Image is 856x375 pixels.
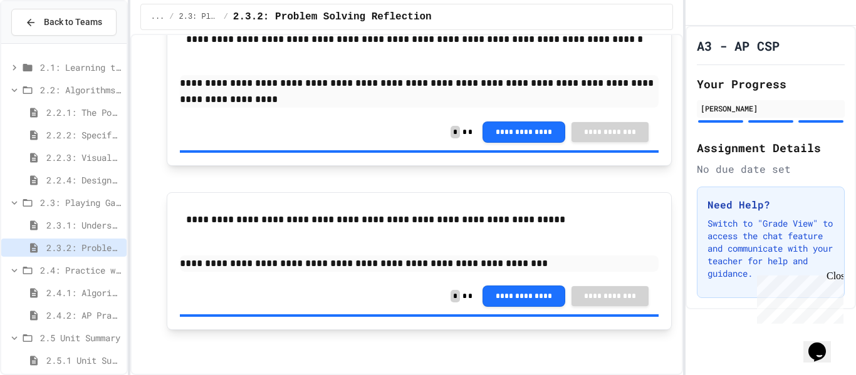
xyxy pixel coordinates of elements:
[40,196,122,209] span: 2.3: Playing Games
[46,309,122,322] span: 2.4.2: AP Practice Questions
[46,151,122,164] span: 2.2.3: Visualizing Logic with Flowcharts
[40,331,122,344] span: 2.5 Unit Summary
[151,12,165,22] span: ...
[46,241,122,254] span: 2.3.2: Problem Solving Reflection
[179,12,219,22] span: 2.3: Playing Games
[5,5,86,80] div: Chat with us now!Close
[697,37,780,54] h1: A3 - AP CSP
[697,75,845,93] h2: Your Progress
[233,9,432,24] span: 2.3.2: Problem Solving Reflection
[707,197,834,212] h3: Need Help?
[752,270,843,324] iframe: chat widget
[40,264,122,277] span: 2.4: Practice with Algorithms
[803,325,843,362] iframe: chat widget
[11,9,117,36] button: Back to Teams
[224,12,228,22] span: /
[46,128,122,141] span: 2.2.2: Specifying Ideas with Pseudocode
[40,61,122,74] span: 2.1: Learning to Solve Hard Problems
[46,354,122,367] span: 2.5.1 Unit Summary
[169,12,174,22] span: /
[46,106,122,119] span: 2.2.1: The Power of Algorithms
[697,139,845,157] h2: Assignment Details
[701,103,841,114] div: [PERSON_NAME]
[44,16,102,29] span: Back to Teams
[46,218,122,232] span: 2.3.1: Understanding Games with Flowcharts
[697,162,845,177] div: No due date set
[707,217,834,280] p: Switch to "Grade View" to access the chat feature and communicate with your teacher for help and ...
[46,286,122,299] span: 2.4.1: Algorithm Practice Exercises
[40,83,122,96] span: 2.2: Algorithms - from Pseudocode to Flowcharts
[46,173,122,187] span: 2.2.4: Designing Flowcharts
